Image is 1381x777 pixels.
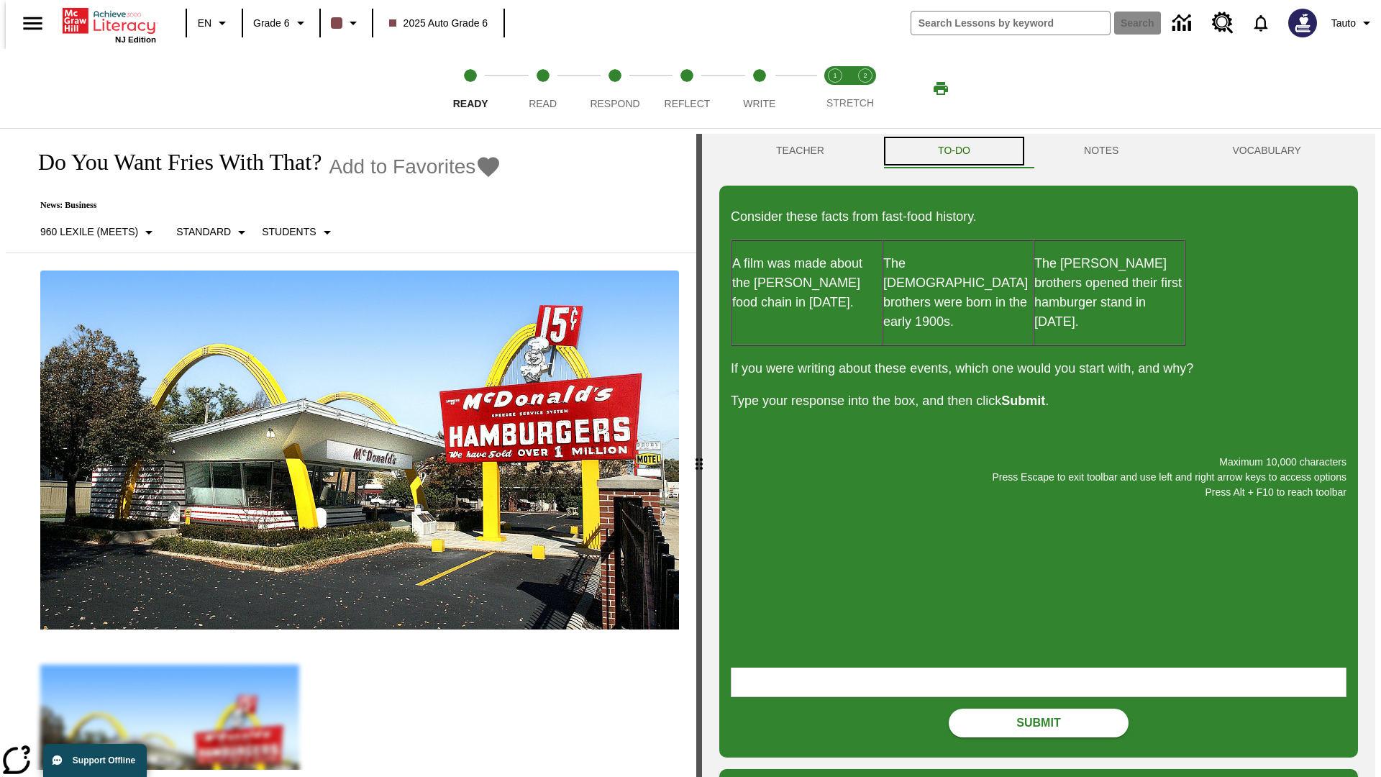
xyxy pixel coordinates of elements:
[262,224,316,240] p: Students
[731,485,1346,500] p: Press Alt + F10 to reach toolbar
[731,207,1346,227] p: Consider these facts from fast-food history.
[501,49,584,128] button: Read step 2 of 5
[23,149,322,176] h1: Do You Want Fries With That?
[429,49,512,128] button: Ready step 1 of 5
[718,49,801,128] button: Write step 5 of 5
[329,155,475,178] span: Add to Favorites
[6,12,210,24] body: Maximum 10,000 characters Press Escape to exit toolbar and use left and right arrow keys to acces...
[731,359,1346,378] p: If you were writing about these events, which one would you start with, and why?
[743,98,775,109] span: Write
[719,134,1358,168] div: Instructional Panel Tabs
[732,254,882,312] p: A film was made about the [PERSON_NAME] food chain in [DATE].
[590,98,639,109] span: Respond
[6,134,696,770] div: reading
[115,35,156,44] span: NJ Edition
[1280,4,1326,42] button: Select a new avatar
[731,391,1346,411] p: Type your response into the box, and then click .
[1001,394,1045,408] strong: Submit
[529,98,557,109] span: Read
[191,10,237,36] button: Language: EN, Select a language
[665,98,711,109] span: Reflect
[833,72,837,79] text: 1
[918,76,964,101] button: Print
[253,16,290,31] span: Grade 6
[949,709,1129,737] button: Submit
[645,49,729,128] button: Reflect step 4 of 5
[40,271,679,630] img: One of the first McDonald's stores, with the iconic red sign and golden arches.
[883,254,1033,332] p: The [DEMOGRAPHIC_DATA] brothers were born in the early 1900s.
[863,72,867,79] text: 2
[73,755,135,765] span: Support Offline
[453,98,488,109] span: Ready
[1203,4,1242,42] a: Resource Center, Will open in new tab
[911,12,1110,35] input: search field
[35,219,163,245] button: Select Lexile, 960 Lexile (Meets)
[719,134,881,168] button: Teacher
[43,744,147,777] button: Support Offline
[1164,4,1203,43] a: Data Center
[1175,134,1358,168] button: VOCABULARY
[731,455,1346,470] p: Maximum 10,000 characters
[573,49,657,128] button: Respond step 3 of 5
[325,10,368,36] button: Class color is dark brown. Change class color
[1288,9,1317,37] img: Avatar
[814,49,856,128] button: Stretch Read step 1 of 2
[176,224,231,240] p: Standard
[731,470,1346,485] p: Press Escape to exit toolbar and use left and right arrow keys to access options
[1326,10,1381,36] button: Profile/Settings
[1034,254,1184,332] p: The [PERSON_NAME] brothers opened their first hamburger stand in [DATE].
[702,134,1375,777] div: activity
[1027,134,1175,168] button: NOTES
[256,219,341,245] button: Select Student
[198,16,211,31] span: EN
[826,97,874,109] span: STRETCH
[1242,4,1280,42] a: Notifications
[329,154,501,179] button: Add to Favorites - Do You Want Fries With That?
[389,16,488,31] span: 2025 Auto Grade 6
[696,134,702,777] div: Press Enter or Spacebar and then press right and left arrow keys to move the slider
[40,224,138,240] p: 960 Lexile (Meets)
[844,49,886,128] button: Stretch Respond step 2 of 2
[63,5,156,44] div: Home
[170,219,256,245] button: Scaffolds, Standard
[23,200,501,211] p: News: Business
[1331,16,1356,31] span: Tauto
[247,10,315,36] button: Grade: Grade 6, Select a grade
[12,2,54,45] button: Open side menu
[881,134,1027,168] button: TO-DO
